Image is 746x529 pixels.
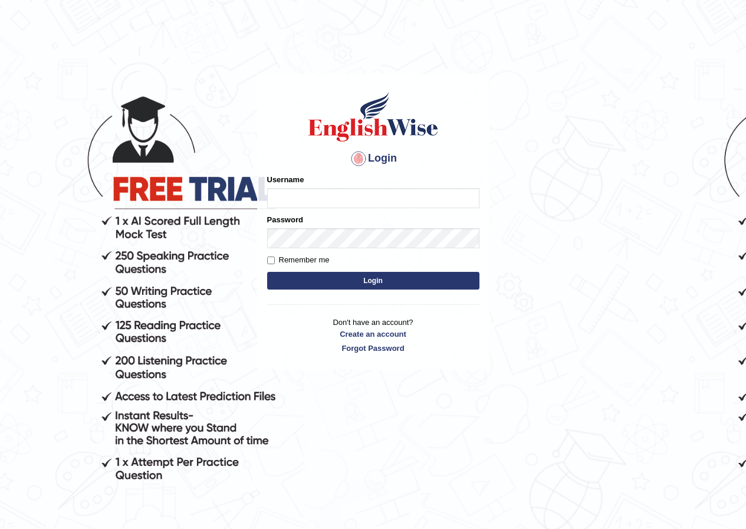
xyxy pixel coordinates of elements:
[267,174,304,185] label: Username
[267,328,479,340] a: Create an account
[306,90,441,143] img: Logo of English Wise sign in for intelligent practice with AI
[267,317,479,353] p: Don't have an account?
[267,343,479,354] a: Forgot Password
[267,254,330,266] label: Remember me
[267,257,275,264] input: Remember me
[267,214,303,225] label: Password
[267,149,479,168] h4: Login
[267,272,479,290] button: Login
